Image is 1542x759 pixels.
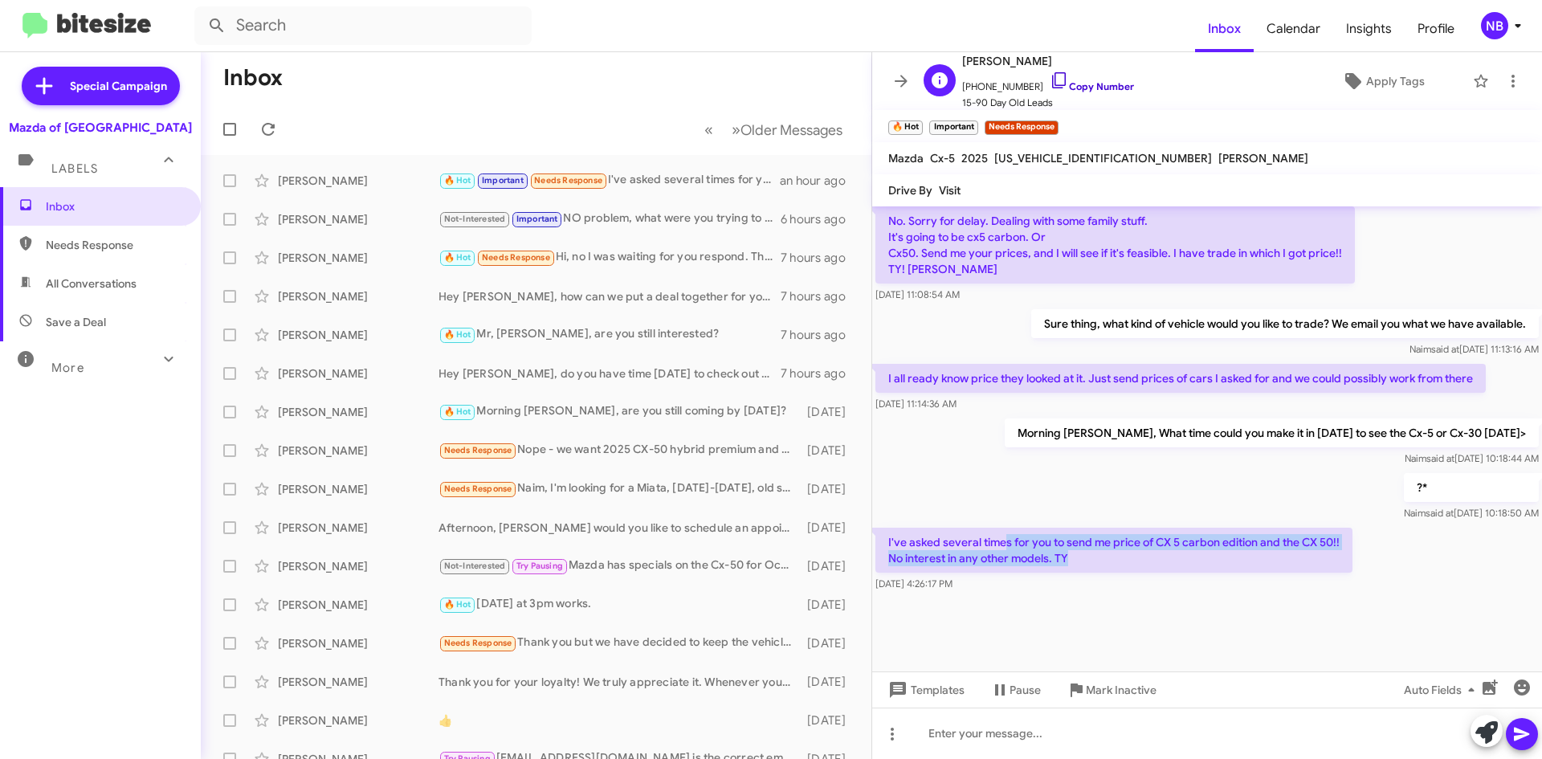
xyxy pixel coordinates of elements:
[278,597,439,613] div: [PERSON_NAME]
[961,151,988,165] span: 2025
[194,6,532,45] input: Search
[1481,12,1508,39] div: NB
[439,520,799,536] div: Afternoon, [PERSON_NAME] would you like to schedule an appointment to see the Cx-50?
[534,175,602,186] span: Needs Response
[51,361,84,375] span: More
[439,325,781,344] div: Mr, [PERSON_NAME], are you still interested?
[278,443,439,459] div: [PERSON_NAME]
[799,597,859,613] div: [DATE]
[985,120,1059,135] small: Needs Response
[482,252,550,263] span: Needs Response
[1195,6,1254,52] a: Inbox
[875,288,960,300] span: [DATE] 11:08:54 AM
[46,198,182,214] span: Inbox
[278,327,439,343] div: [PERSON_NAME]
[1086,675,1156,704] span: Mark Inactive
[439,171,780,190] div: I've asked several times for you to send me price of CX 5 carbon edition and the CX 50!! No inter...
[278,481,439,497] div: [PERSON_NAME]
[799,404,859,420] div: [DATE]
[278,635,439,651] div: [PERSON_NAME]
[46,314,106,330] span: Save a Deal
[444,214,506,224] span: Not-Interested
[46,275,137,292] span: All Conversations
[1010,675,1041,704] span: Pause
[278,674,439,690] div: [PERSON_NAME]
[799,443,859,459] div: [DATE]
[704,120,713,140] span: «
[439,248,781,267] div: Hi, no I was waiting for you respond. The front windshield has a minor chipped.
[799,558,859,574] div: [DATE]
[1005,418,1539,447] p: Morning [PERSON_NAME], What time could you make it in [DATE] to see the Cx-5 or Cx-30 [DATE]>
[444,329,471,340] span: 🔥 Hot
[962,71,1134,95] span: [PHONE_NUMBER]
[875,398,957,410] span: [DATE] 11:14:36 AM
[781,288,859,304] div: 7 hours ago
[1467,12,1524,39] button: NB
[439,595,799,614] div: [DATE] at 3pm works.
[1054,675,1169,704] button: Mark Inactive
[929,120,977,135] small: Important
[278,712,439,728] div: [PERSON_NAME]
[1426,507,1454,519] span: said at
[875,364,1486,393] p: I all ready know price they looked at it. Just send prices of cars I asked for and we could possi...
[444,445,512,455] span: Needs Response
[799,635,859,651] div: [DATE]
[439,674,799,690] div: Thank you for your loyalty! We truly appreciate it. Whenever you're ready to talk about your vehi...
[1405,452,1539,464] span: Naim [DATE] 10:18:44 AM
[780,173,859,189] div: an hour ago
[439,712,799,728] div: 👍
[977,675,1054,704] button: Pause
[1404,507,1539,519] span: Naim [DATE] 10:18:50 AM
[46,237,182,253] span: Needs Response
[439,210,781,228] div: NO problem, what were you trying to achieve
[1218,151,1308,165] span: [PERSON_NAME]
[1031,309,1539,338] p: Sure thing, what kind of vehicle would you like to trade? We email you what we have available.
[1405,6,1467,52] a: Profile
[516,214,558,224] span: Important
[799,674,859,690] div: [DATE]
[799,520,859,536] div: [DATE]
[22,67,180,105] a: Special Campaign
[278,520,439,536] div: [PERSON_NAME]
[278,288,439,304] div: [PERSON_NAME]
[781,365,859,382] div: 7 hours ago
[1333,6,1405,52] a: Insights
[444,638,512,648] span: Needs Response
[439,634,799,652] div: Thank you but we have decided to keep the vehicle till the end of the lease
[278,211,439,227] div: [PERSON_NAME]
[732,120,740,140] span: »
[1366,67,1425,96] span: Apply Tags
[875,577,953,590] span: [DATE] 4:26:17 PM
[939,183,961,198] span: Visit
[278,404,439,420] div: [PERSON_NAME]
[444,561,506,571] span: Not-Interested
[1426,452,1454,464] span: said at
[1391,675,1494,704] button: Auto Fields
[888,120,923,135] small: 🔥 Hot
[722,113,852,146] button: Next
[962,95,1134,111] span: 15-90 Day Old Leads
[516,561,563,571] span: Try Pausing
[1300,67,1465,96] button: Apply Tags
[278,250,439,266] div: [PERSON_NAME]
[781,327,859,343] div: 7 hours ago
[1409,343,1539,355] span: Naim [DATE] 11:13:16 AM
[781,250,859,266] div: 7 hours ago
[70,78,167,94] span: Special Campaign
[1254,6,1333,52] a: Calendar
[1050,80,1134,92] a: Copy Number
[962,51,1134,71] span: [PERSON_NAME]
[888,151,924,165] span: Mazda
[888,183,932,198] span: Drive By
[482,175,524,186] span: Important
[875,206,1355,284] p: No. Sorry for delay. Dealing with some family stuff. It's going to be cx5 carbon. Or Cx50. Send m...
[444,175,471,186] span: 🔥 Hot
[1431,343,1459,355] span: said at
[994,151,1212,165] span: [US_VEHICLE_IDENTIFICATION_NUMBER]
[439,441,799,459] div: Nope - we want 2025 CX-50 hybrid premium and not in a rush, I'll just wait and see if the price d...
[9,120,192,136] div: Mazda of [GEOGRAPHIC_DATA]
[439,479,799,498] div: Naim, I'm looking for a Miata, [DATE]-[DATE], old style, hard top, leather....no red paint. If yo...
